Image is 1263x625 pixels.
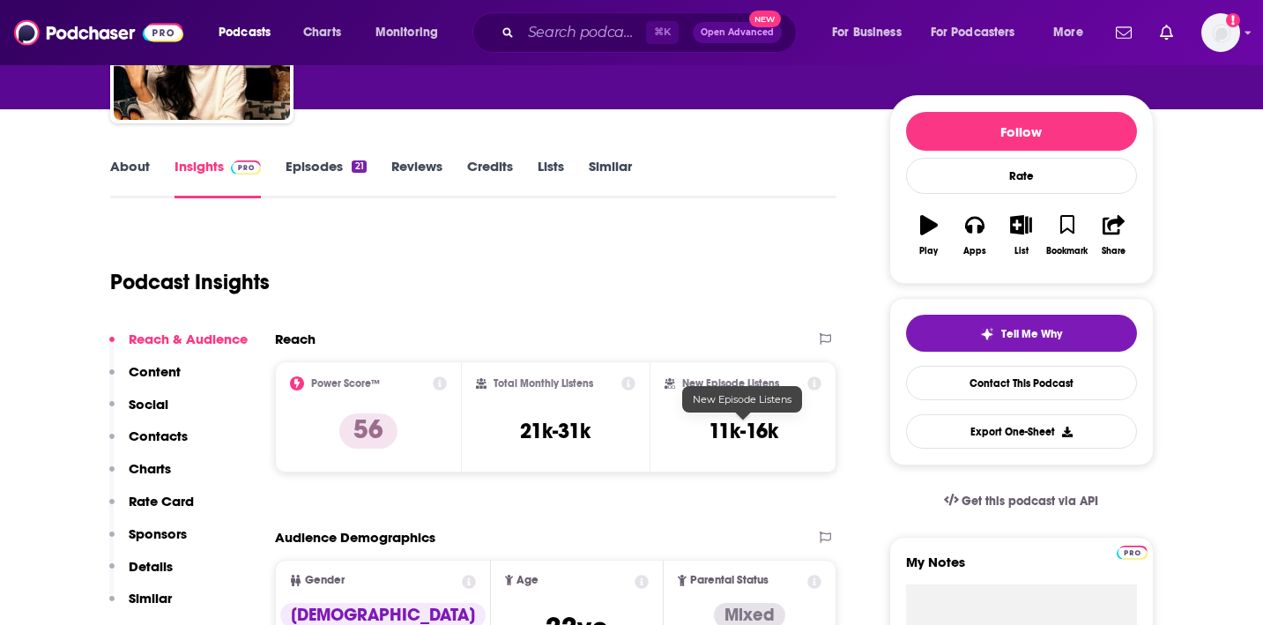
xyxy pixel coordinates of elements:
[1041,19,1105,47] button: open menu
[375,20,438,45] span: Monitoring
[693,393,791,406] span: New Episode Listens
[129,558,173,575] p: Details
[589,158,632,198] a: Similar
[109,363,181,396] button: Content
[1102,246,1126,257] div: Share
[1201,13,1240,52] span: Logged in as AutumnKatie
[129,396,168,413] p: Social
[231,160,262,175] img: Podchaser Pro
[219,20,271,45] span: Podcasts
[275,529,435,546] h2: Audience Demographics
[962,494,1098,509] span: Get this podcast via API
[129,460,171,477] p: Charts
[1001,327,1062,341] span: Tell Me Why
[980,327,994,341] img: tell me why sparkle
[701,28,774,37] span: Open Advanced
[109,428,188,460] button: Contacts
[1014,246,1029,257] div: List
[109,525,187,558] button: Sponsors
[305,575,345,586] span: Gender
[352,160,366,173] div: 21
[963,246,986,257] div: Apps
[1109,18,1139,48] a: Show notifications dropdown
[109,558,173,591] button: Details
[14,16,183,49] img: Podchaser - Follow, Share and Rate Podcasts
[339,413,397,449] p: 56
[109,493,194,525] button: Rate Card
[749,11,781,27] span: New
[906,204,952,267] button: Play
[110,158,150,198] a: About
[820,19,924,47] button: open menu
[286,158,366,198] a: Episodes21
[275,331,316,347] h2: Reach
[129,590,172,606] p: Similar
[1153,18,1180,48] a: Show notifications dropdown
[906,112,1137,151] button: Follow
[1117,543,1148,560] a: Pro website
[906,414,1137,449] button: Export One-Sheet
[693,22,782,43] button: Open AdvancedNew
[363,19,461,47] button: open menu
[494,377,593,390] h2: Total Monthly Listens
[311,377,380,390] h2: Power Score™
[998,204,1044,267] button: List
[646,21,679,44] span: ⌘ K
[906,158,1137,194] div: Rate
[906,554,1137,584] label: My Notes
[109,396,168,428] button: Social
[109,331,248,363] button: Reach & Audience
[1044,204,1090,267] button: Bookmark
[1201,13,1240,52] button: Show profile menu
[129,428,188,444] p: Contacts
[538,158,564,198] a: Lists
[206,19,293,47] button: open menu
[1117,546,1148,560] img: Podchaser Pro
[1053,20,1083,45] span: More
[109,460,171,493] button: Charts
[303,20,341,45] span: Charts
[919,246,938,257] div: Play
[1046,246,1088,257] div: Bookmark
[516,575,539,586] span: Age
[520,418,591,444] h3: 21k-31k
[391,158,442,198] a: Reviews
[175,158,262,198] a: InsightsPodchaser Pro
[489,12,814,53] div: Search podcasts, credits, & more...
[906,315,1137,352] button: tell me why sparkleTell Me Why
[521,19,646,47] input: Search podcasts, credits, & more...
[690,575,769,586] span: Parental Status
[906,366,1137,400] a: Contact This Podcast
[110,269,270,295] h1: Podcast Insights
[832,20,902,45] span: For Business
[292,19,352,47] a: Charts
[1226,13,1240,27] svg: Add a profile image
[682,377,779,390] h2: New Episode Listens
[109,590,172,622] button: Similar
[952,204,998,267] button: Apps
[467,158,513,198] a: Credits
[129,493,194,510] p: Rate Card
[129,525,187,542] p: Sponsors
[129,331,248,347] p: Reach & Audience
[931,20,1015,45] span: For Podcasters
[930,480,1113,523] a: Get this podcast via API
[1090,204,1136,267] button: Share
[709,418,778,444] h3: 11k-16k
[129,363,181,380] p: Content
[919,19,1041,47] button: open menu
[1201,13,1240,52] img: User Profile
